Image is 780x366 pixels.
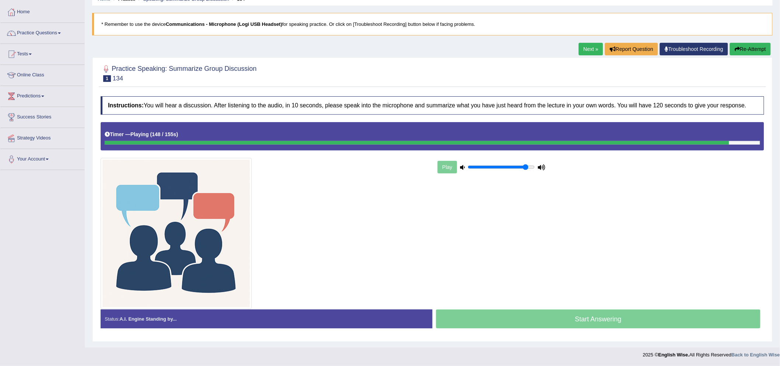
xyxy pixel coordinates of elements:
[0,65,84,83] a: Online Class
[0,149,84,168] a: Your Account
[0,44,84,62] a: Tests
[643,348,780,358] div: 2025 © All Rights Reserved
[108,102,144,108] b: Instructions:
[150,131,152,137] b: (
[119,316,177,322] strong: A.I. Engine Standing by...
[658,352,689,358] strong: English Wise.
[152,131,176,137] b: 148 / 155s
[92,13,773,35] blockquote: * Remember to use the device for speaking practice. Or click on [Troubleshoot Recording] button b...
[605,43,658,55] button: Report Question
[0,2,84,20] a: Home
[579,43,603,55] a: Next »
[0,86,84,104] a: Predictions
[0,23,84,41] a: Practice Questions
[105,132,178,137] h5: Timer —
[0,128,84,146] a: Strategy Videos
[730,43,771,55] button: Re-Attempt
[0,107,84,125] a: Success Stories
[101,63,257,82] h2: Practice Speaking: Summarize Group Discussion
[103,75,111,82] span: 1
[660,43,728,55] a: Troubleshoot Recording
[166,21,282,27] b: Communications - Microphone (Logi USB Headset)
[176,131,178,137] b: )
[101,310,432,328] div: Status:
[101,96,764,115] h4: You will hear a discussion. After listening to the audio, in 10 seconds, please speak into the mi...
[130,131,149,137] b: Playing
[113,75,123,82] small: 134
[732,352,780,358] a: Back to English Wise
